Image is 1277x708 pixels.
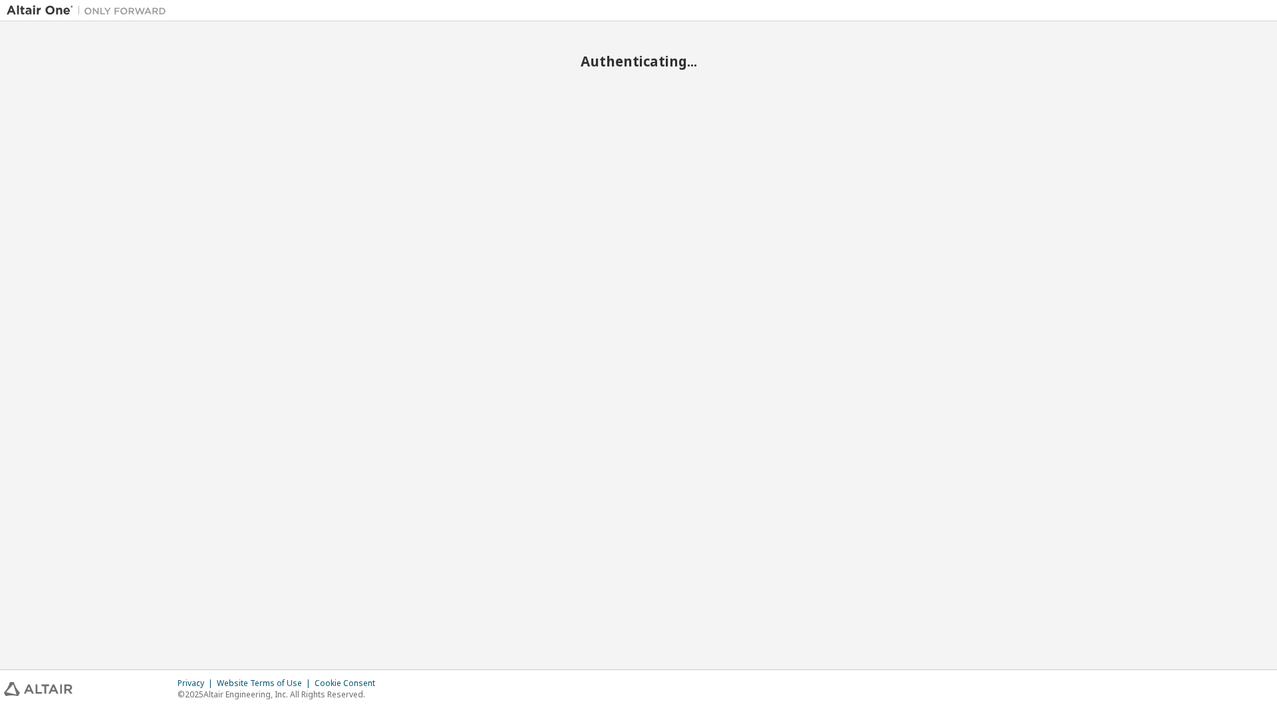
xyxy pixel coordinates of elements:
img: altair_logo.svg [4,682,72,696]
div: Cookie Consent [315,678,383,689]
h2: Authenticating... [7,53,1270,70]
div: Website Terms of Use [217,678,315,689]
div: Privacy [178,678,217,689]
img: Altair One [7,4,173,17]
p: © 2025 Altair Engineering, Inc. All Rights Reserved. [178,689,383,700]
